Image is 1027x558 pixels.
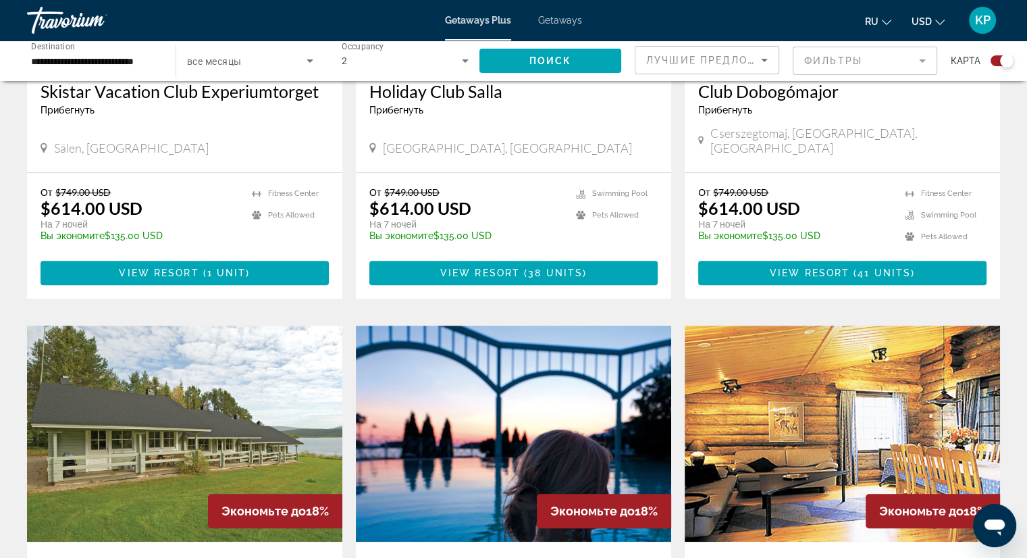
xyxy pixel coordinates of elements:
[27,326,342,542] img: 4141E01X.jpg
[369,198,471,218] p: $614.00 USD
[685,326,1000,542] img: 3551I01X.jpg
[698,198,800,218] p: $614.00 USD
[268,211,315,220] span: Pets Allowed
[54,141,209,155] span: Sälen, [GEOGRAPHIC_DATA]
[866,494,1000,528] div: 18%
[698,105,752,116] span: Прибегнуть
[41,218,238,230] p: На 7 ночей
[646,55,790,66] span: Лучшие предложения
[41,105,95,116] span: Прибегнуть
[520,268,587,278] span: ( )
[592,211,639,220] span: Pets Allowed
[973,504,1016,547] iframe: Кнопка для запуску вікна повідомлень
[208,494,342,528] div: 18%
[710,126,986,155] span: Cserszegtomaj, [GEOGRAPHIC_DATA], [GEOGRAPHIC_DATA]
[268,189,319,198] span: Fitness Center
[912,11,945,31] button: Change currency
[912,16,932,27] span: USD
[41,198,142,218] p: $614.00 USD
[865,11,891,31] button: Change language
[199,268,251,278] span: ( )
[119,268,199,278] span: View Resort
[383,141,632,155] span: [GEOGRAPHIC_DATA], [GEOGRAPHIC_DATA]
[369,81,658,101] a: Holiday Club Salla
[770,268,849,278] span: View Resort
[41,230,238,241] p: $135.00 USD
[445,15,511,26] a: Getaways Plus
[698,186,710,198] span: От
[698,81,986,101] a: Club Dobogómajor
[221,504,306,518] span: Экономьте до
[356,326,671,542] img: C104O01X.jpg
[55,186,111,198] span: $749.00 USD
[41,261,329,285] button: View Resort(1 unit)
[793,46,937,76] button: Filter
[965,6,1000,34] button: User Menu
[537,494,671,528] div: 18%
[342,55,347,66] span: 2
[369,218,562,230] p: На 7 ночей
[479,49,621,73] button: Поиск
[550,504,635,518] span: Экономьте до
[921,211,976,220] span: Swimming Pool
[849,268,915,278] span: ( )
[529,55,572,66] span: Поиск
[187,56,241,67] span: все месяцы
[369,186,381,198] span: От
[342,42,384,51] span: Occupancy
[384,186,440,198] span: $749.00 USD
[41,81,329,101] a: Skistar Vacation Club Experiumtorget
[646,52,768,68] mat-select: Sort by
[369,230,433,241] span: Вы экономите
[713,186,768,198] span: $749.00 USD
[698,230,762,241] span: Вы экономите
[369,105,423,116] span: Прибегнуть
[921,232,968,241] span: Pets Allowed
[592,189,648,198] span: Swimming Pool
[951,51,980,70] span: карта
[31,41,75,51] span: Destination
[369,261,658,285] button: View Resort(38 units)
[879,504,964,518] span: Экономьте до
[41,186,52,198] span: От
[369,230,562,241] p: $135.00 USD
[538,15,582,26] a: Getaways
[698,218,891,230] p: На 7 ночей
[698,230,891,241] p: $135.00 USD
[440,268,520,278] span: View Resort
[27,3,162,38] a: Travorium
[865,16,878,27] span: ru
[41,230,105,241] span: Вы экономите
[921,189,972,198] span: Fitness Center
[207,268,246,278] span: 1 unit
[528,268,583,278] span: 38 units
[975,14,991,27] span: KP
[698,261,986,285] button: View Resort(41 units)
[858,268,911,278] span: 41 units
